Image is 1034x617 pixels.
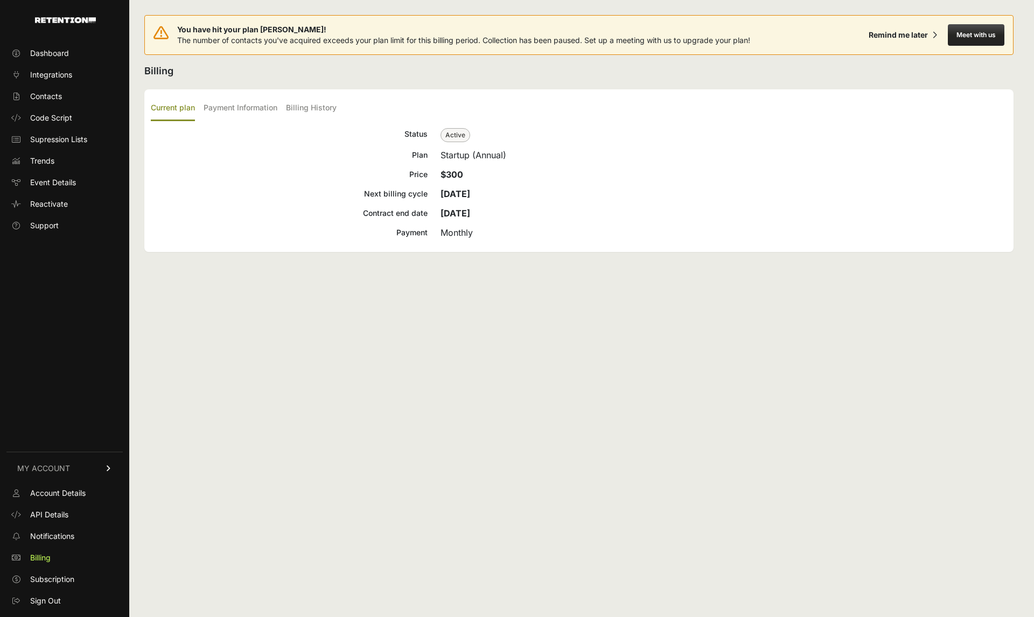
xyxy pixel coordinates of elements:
[30,552,51,563] span: Billing
[30,177,76,188] span: Event Details
[6,485,123,502] a: Account Details
[6,592,123,609] a: Sign Out
[177,24,750,35] span: You have hit your plan [PERSON_NAME]!
[441,128,470,142] span: Active
[151,149,428,162] div: Plan
[151,128,428,142] div: Status
[6,152,123,170] a: Trends
[151,226,428,239] div: Payment
[17,463,70,474] span: MY ACCOUNT
[30,69,72,80] span: Integrations
[144,64,1014,79] h2: Billing
[151,168,428,181] div: Price
[286,96,337,121] label: Billing History
[441,149,1007,162] div: Startup (Annual)
[30,134,87,145] span: Supression Lists
[6,174,123,191] a: Event Details
[6,452,123,485] a: MY ACCOUNT
[6,549,123,566] a: Billing
[30,531,74,542] span: Notifications
[151,207,428,220] div: Contract end date
[30,509,68,520] span: API Details
[869,30,928,40] div: Remind me later
[6,506,123,523] a: API Details
[6,195,123,213] a: Reactivate
[441,188,470,199] strong: [DATE]
[6,571,123,588] a: Subscription
[30,199,68,209] span: Reactivate
[441,226,1007,239] div: Monthly
[6,109,123,127] a: Code Script
[30,91,62,102] span: Contacts
[6,217,123,234] a: Support
[30,595,61,606] span: Sign Out
[948,24,1004,46] button: Meet with us
[6,131,123,148] a: Supression Lists
[30,48,69,59] span: Dashboard
[177,36,750,45] span: The number of contacts you've acquired exceeds your plan limit for this billing period. Collectio...
[30,156,54,166] span: Trends
[30,574,74,585] span: Subscription
[441,169,463,180] strong: $300
[30,113,72,123] span: Code Script
[6,66,123,83] a: Integrations
[151,187,428,200] div: Next billing cycle
[30,488,86,499] span: Account Details
[6,88,123,105] a: Contacts
[864,25,941,45] button: Remind me later
[151,96,195,121] label: Current plan
[30,220,59,231] span: Support
[204,96,277,121] label: Payment Information
[6,45,123,62] a: Dashboard
[35,17,96,23] img: Retention.com
[6,528,123,545] a: Notifications
[441,208,470,219] strong: [DATE]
